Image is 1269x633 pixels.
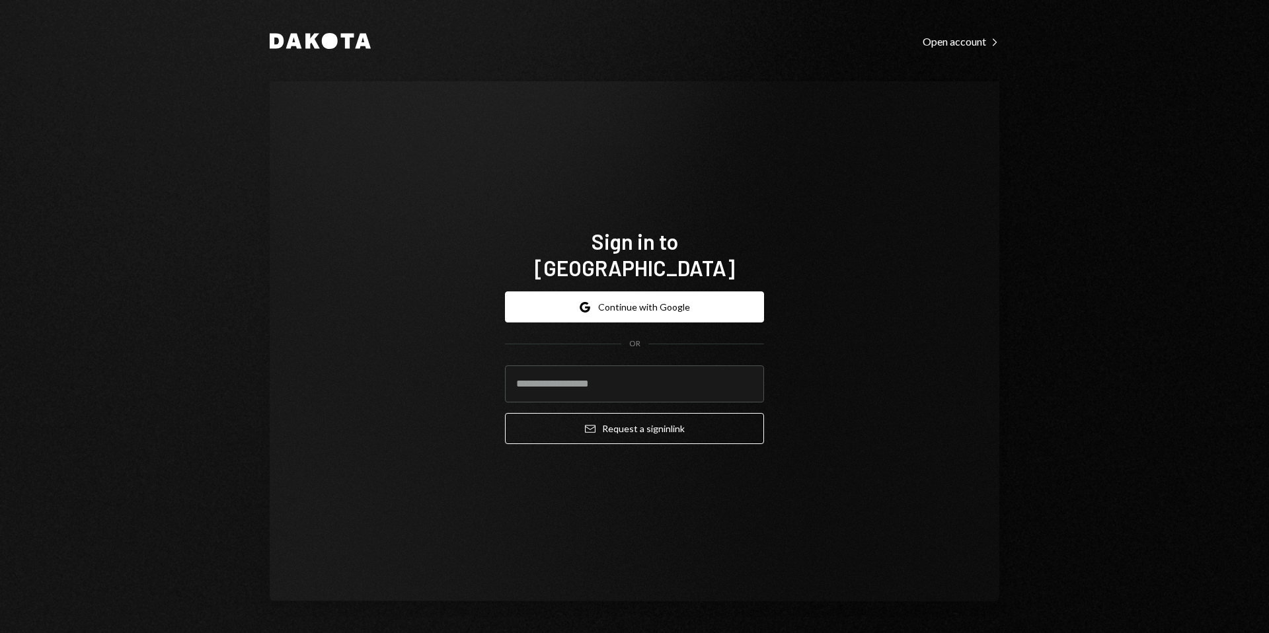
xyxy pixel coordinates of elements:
h1: Sign in to [GEOGRAPHIC_DATA] [505,228,764,281]
div: Open account [923,35,999,48]
div: OR [629,338,640,350]
a: Open account [923,34,999,48]
button: Request a signinlink [505,413,764,444]
button: Continue with Google [505,291,764,322]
